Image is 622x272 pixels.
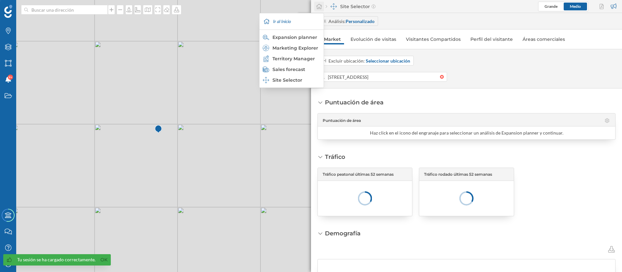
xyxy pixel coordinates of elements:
[325,229,361,238] div: Demografía
[325,98,384,107] div: Puntuación de área
[326,3,375,10] div: Site Selector
[323,118,361,124] span: Puntuación de área
[328,58,365,64] span: Excluir ubicación:
[17,256,96,263] div: Tu sesión se ha cargado correctamente.
[263,66,320,73] div: Sales forecast
[366,57,410,64] span: Seleccionar ubicación
[323,171,394,177] span: Tráfico peatonal últimas 52 semanas
[263,55,320,62] div: Territory Manager
[330,3,337,10] img: dashboards-manager.svg
[370,130,563,136] div: Haz click en el icono del engranaje para seleccionar un análisis de Expansion planner y continuar.
[545,4,558,9] span: Grande
[321,34,344,44] a: Market
[263,66,269,73] img: sales-forecast.svg
[13,5,36,10] span: Soporte
[261,13,322,30] div: Ir al Inicio
[570,4,581,9] span: Medio
[346,18,374,24] strong: Personalizado
[347,34,399,44] a: Evolución de visitas
[328,18,374,25] div: Análisis:
[263,77,269,83] img: dashboards-manager.svg
[325,153,345,161] div: Tráfico
[263,45,320,51] div: Marketing Explorer
[4,5,12,18] img: Geoblink Logo
[155,123,163,136] img: Marker
[263,34,269,41] img: search-areas.svg
[403,34,464,44] a: Visitantes Compartidos
[99,256,109,264] a: Ok
[519,34,568,44] a: Áreas comerciales
[263,34,320,41] div: Expansion planner
[263,77,320,83] div: Site Selector
[467,34,516,44] a: Perfil del visitante
[263,55,269,62] img: territory-manager.svg
[424,171,492,177] span: Tráfico rodado últimas 52 semanas
[263,45,269,51] img: explorer.svg
[8,74,12,80] span: 9+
